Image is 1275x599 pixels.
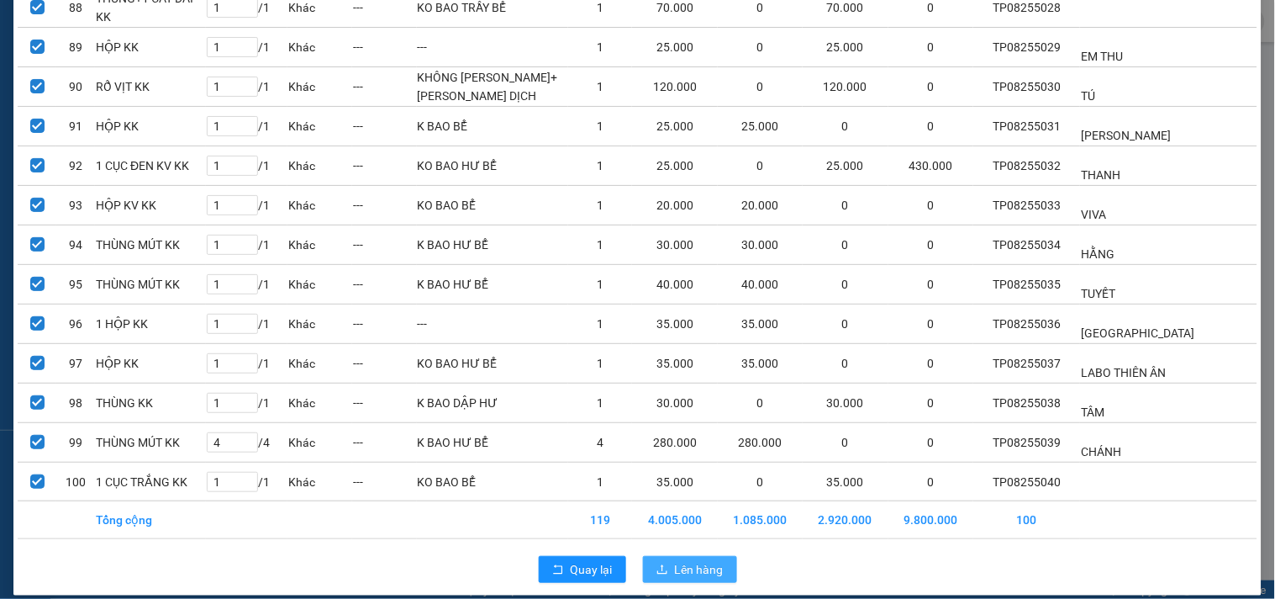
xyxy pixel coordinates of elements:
td: 35.000 [632,463,717,501]
span: VP [PERSON_NAME] ([GEOGRAPHIC_DATA]) - [7,33,156,65]
td: RỔ VỊT KK [95,67,206,107]
td: --- [352,186,417,225]
td: / 1 [206,384,287,423]
td: 35.000 [803,463,888,501]
td: Khác [287,146,352,186]
span: upload [656,564,668,577]
td: 1 CỤC ĐEN KV KK [95,146,206,186]
span: rollback [552,564,564,577]
td: 0 [888,186,973,225]
span: Quay lại [571,560,613,579]
td: THÙNG KK [95,384,206,423]
td: 30.000 [718,225,803,265]
td: Khác [287,384,352,423]
td: TP08255036 [973,305,1081,344]
td: KO BAO HƯ BỂ [417,146,568,186]
td: / 1 [206,28,287,67]
td: HỘP KK [95,28,206,67]
td: 0 [888,463,973,501]
td: THÙNG MÚT KK [95,265,206,305]
td: KO BAO BỂ [417,186,568,225]
td: 0 [718,384,803,423]
td: 30.000 [632,225,717,265]
td: TP08255039 [973,423,1081,463]
td: Khác [287,28,352,67]
span: [GEOGRAPHIC_DATA] [1081,326,1194,340]
td: 2.920.000 [803,501,888,539]
span: KO BAO BỂ [44,109,111,125]
td: K BAO HƯ BỂ [417,423,568,463]
td: 0 [718,28,803,67]
td: 120.000 [803,67,888,107]
td: 20.000 [632,186,717,225]
td: 90 [56,67,95,107]
p: GỬI: [7,33,245,65]
td: / 1 [206,344,287,384]
td: / 1 [206,67,287,107]
span: CHÂU [90,91,125,107]
td: 94 [56,225,95,265]
td: 0 [803,305,888,344]
td: Khác [287,423,352,463]
td: 35.000 [632,305,717,344]
td: 1 HỘP KK [95,305,206,344]
td: TP08255038 [973,384,1081,423]
button: rollbackQuay lại [539,556,626,583]
td: 4.005.000 [632,501,717,539]
td: TP08255040 [973,463,1081,501]
td: 25.000 [803,28,888,67]
td: 1 [568,146,633,186]
td: 119 [568,501,633,539]
span: EM THU [1081,50,1123,63]
td: 89 [56,28,95,67]
td: TP08255033 [973,186,1081,225]
td: Khác [287,265,352,305]
td: 25.000 [718,107,803,146]
td: --- [352,265,417,305]
td: HỘP KV KK [95,186,206,225]
td: THÙNG MÚT KK [95,423,206,463]
td: 91 [56,107,95,146]
td: --- [352,28,417,67]
td: / 1 [206,107,287,146]
td: HỘP KK [95,107,206,146]
span: LABO THIÊN ÂN [1081,366,1166,379]
td: 20.000 [718,186,803,225]
span: TUYẾT [1081,287,1115,300]
td: KHÔNG [PERSON_NAME]+[PERSON_NAME] DỊCH [417,67,568,107]
td: 1 [568,384,633,423]
td: 35.000 [718,305,803,344]
td: 4 [568,423,633,463]
td: / 4 [206,423,287,463]
span: VP Tiểu Cần [47,72,121,88]
td: 280.000 [718,423,803,463]
strong: BIÊN NHẬN GỬI HÀNG [56,9,195,25]
td: 30.000 [632,384,717,423]
td: 1 [568,463,633,501]
td: KO BAO BỂ [417,463,568,501]
td: 1 [568,28,633,67]
td: 0 [888,305,973,344]
td: 92 [56,146,95,186]
td: 0 [718,463,803,501]
td: 0 [803,107,888,146]
td: 99 [56,423,95,463]
td: K BAO HƯ BỂ [417,265,568,305]
td: K BAO BỂ [417,107,568,146]
td: HỘP KK [95,344,206,384]
td: 0 [888,67,973,107]
td: Tổng cộng [95,501,206,539]
td: 40.000 [632,265,717,305]
td: 0 [803,186,888,225]
td: K BAO DẬP HƯ [417,384,568,423]
td: --- [352,463,417,501]
span: TÚ [1081,89,1095,103]
td: --- [352,344,417,384]
td: 0 [888,28,973,67]
td: 0 [888,225,973,265]
td: 0 [888,423,973,463]
span: HẰNG [1081,247,1114,261]
td: 0 [803,344,888,384]
td: 0 [718,67,803,107]
td: 1.085.000 [718,501,803,539]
